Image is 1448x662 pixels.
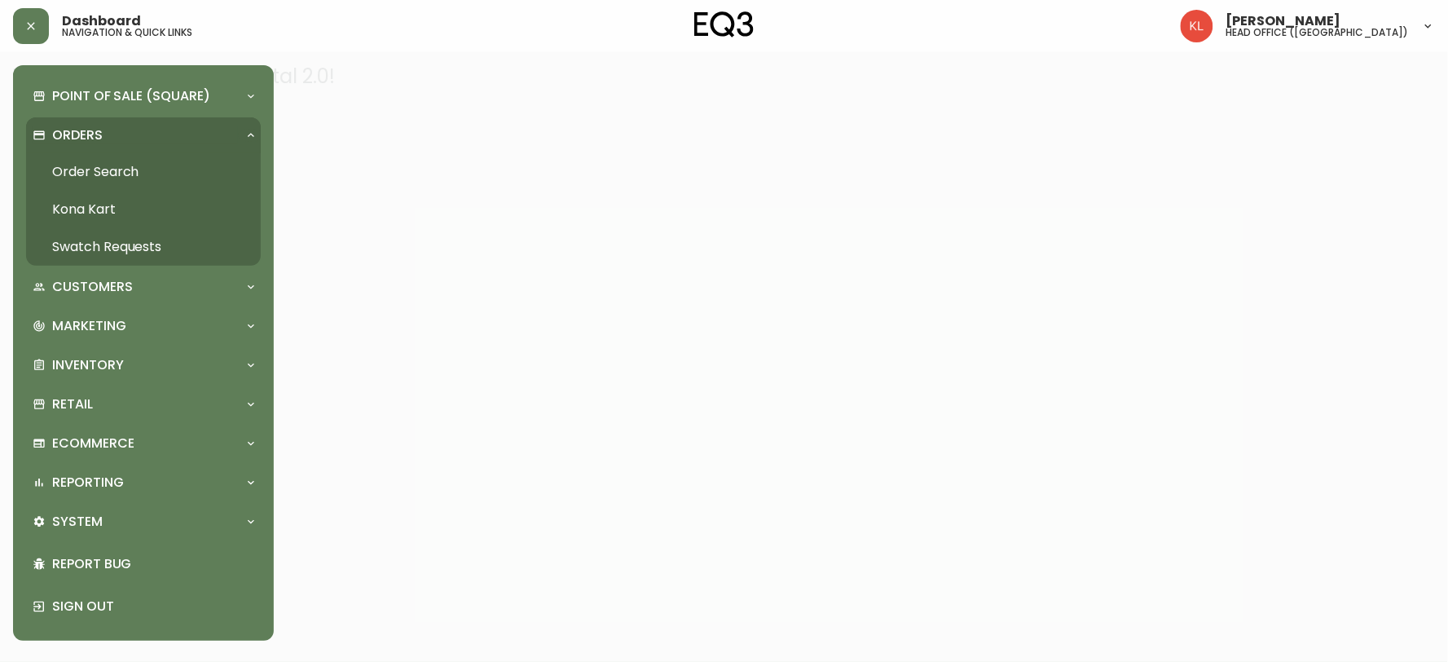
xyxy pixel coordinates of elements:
p: Point of Sale (Square) [52,87,210,105]
div: Sign Out [26,585,261,628]
p: Reporting [52,474,124,492]
img: logo [694,11,755,38]
div: Ecommerce [26,426,261,461]
div: Retail [26,386,261,422]
p: Customers [52,278,133,296]
div: System [26,504,261,540]
div: Inventory [26,347,261,383]
div: Orders [26,117,261,153]
h5: head office ([GEOGRAPHIC_DATA]) [1226,28,1409,38]
a: Order Search [26,153,261,191]
span: [PERSON_NAME] [1226,15,1341,28]
p: Inventory [52,356,124,374]
p: System [52,513,103,531]
p: Orders [52,126,103,144]
div: Marketing [26,308,261,344]
h5: navigation & quick links [62,28,192,38]
div: Customers [26,269,261,305]
a: Kona Kart [26,191,261,228]
p: Ecommerce [52,435,134,452]
p: Report Bug [52,555,254,573]
a: Swatch Requests [26,228,261,266]
p: Sign Out [52,598,254,616]
img: 2c0c8aa7421344cf0398c7f872b772b5 [1181,10,1213,42]
div: Reporting [26,465,261,501]
p: Marketing [52,317,126,335]
div: Report Bug [26,543,261,585]
div: Point of Sale (Square) [26,78,261,114]
p: Retail [52,395,93,413]
span: Dashboard [62,15,141,28]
